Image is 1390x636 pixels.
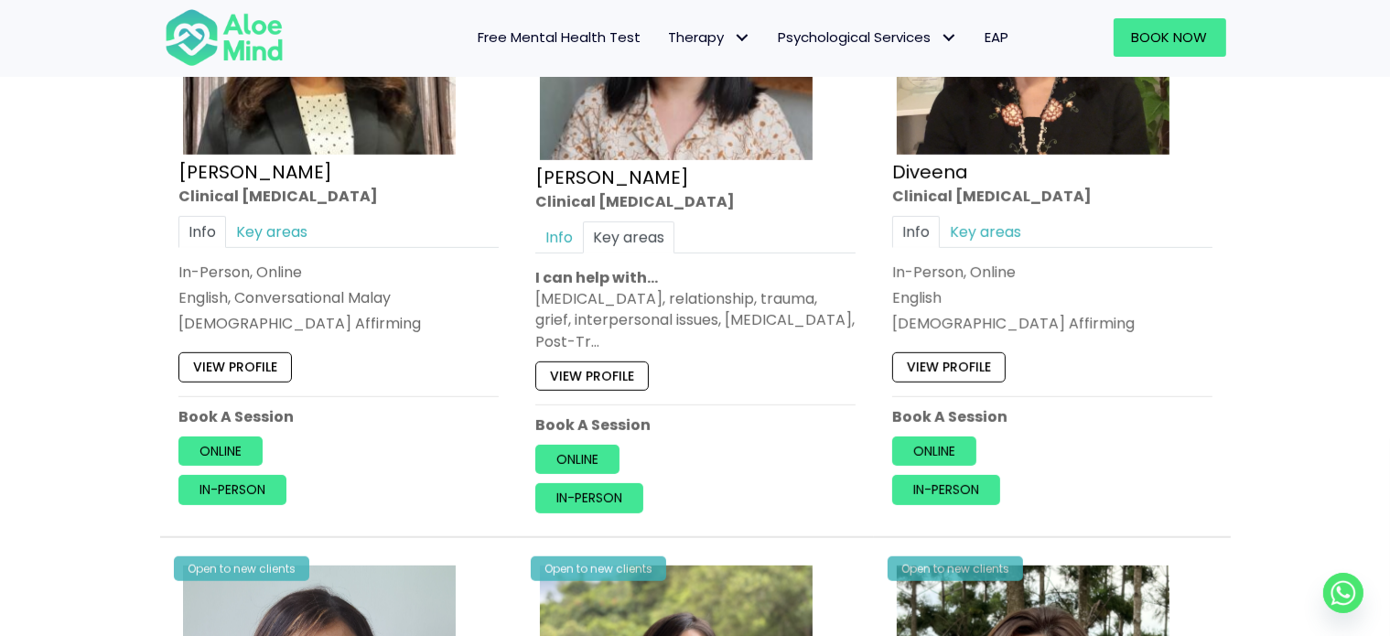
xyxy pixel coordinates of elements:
[479,27,641,47] span: Free Mental Health Test
[892,476,1000,505] a: In-person
[1132,27,1208,47] span: Book Now
[178,287,499,308] p: English, Conversational Malay
[178,186,499,207] div: Clinical [MEDICAL_DATA]
[892,406,1212,427] p: Book A Session
[583,221,674,253] a: Key areas
[178,262,499,283] div: In-Person, Online
[535,165,689,190] a: [PERSON_NAME]
[779,27,958,47] span: Psychological Services
[178,406,499,427] p: Book A Session
[178,437,263,466] a: Online
[940,216,1031,248] a: Key areas
[226,216,318,248] a: Key areas
[174,556,309,581] div: Open to new clients
[892,159,968,185] a: Diveena
[178,353,292,383] a: View profile
[892,353,1006,383] a: View profile
[892,262,1212,283] div: In-Person, Online
[165,7,284,68] img: Aloe mind Logo
[535,446,620,475] a: Online
[535,191,856,212] div: Clinical [MEDICAL_DATA]
[535,415,856,436] p: Book A Session
[178,476,286,505] a: In-person
[531,556,666,581] div: Open to new clients
[888,556,1023,581] div: Open to new clients
[892,314,1212,335] div: [DEMOGRAPHIC_DATA] Affirming
[1323,573,1363,613] a: Whatsapp
[535,221,583,253] a: Info
[892,186,1212,207] div: Clinical [MEDICAL_DATA]
[729,25,756,51] span: Therapy: submenu
[465,18,655,57] a: Free Mental Health Test
[535,361,649,391] a: View profile
[535,288,856,352] div: [MEDICAL_DATA], relationship, trauma, grief, interpersonal issues, [MEDICAL_DATA], Post-Tr…
[972,18,1023,57] a: EAP
[1114,18,1226,57] a: Book Now
[535,267,856,288] p: I can help with…
[655,18,765,57] a: TherapyTherapy: submenu
[178,314,499,335] div: [DEMOGRAPHIC_DATA] Affirming
[892,287,1212,308] p: English
[936,25,963,51] span: Psychological Services: submenu
[178,216,226,248] a: Info
[669,27,751,47] span: Therapy
[892,437,976,466] a: Online
[765,18,972,57] a: Psychological ServicesPsychological Services: submenu
[535,484,643,513] a: In-person
[307,18,1023,57] nav: Menu
[892,216,940,248] a: Info
[178,159,332,185] a: [PERSON_NAME]
[986,27,1009,47] span: EAP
